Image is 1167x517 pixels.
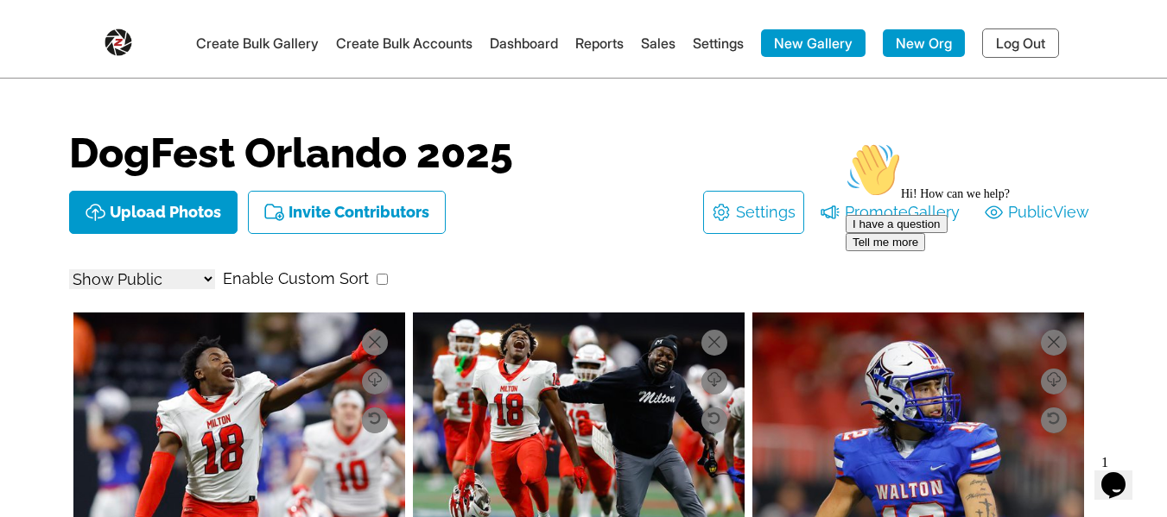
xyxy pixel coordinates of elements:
a: Reports [575,35,624,52]
iframe: chat widget [1094,448,1150,500]
a: Create Bulk Accounts [336,35,473,52]
span: Hi! How can we help? [7,52,171,65]
img: Snapphound Logo [105,22,132,56]
a: Create Bulk Gallery [196,35,319,52]
a: New Gallery [761,29,866,57]
iframe: chat widget [839,136,1150,439]
a: Settings [693,35,744,52]
button: Upload Photos [69,191,238,234]
a: New Org [883,29,965,57]
a: Settings [736,199,796,226]
button: I have a question [7,79,109,98]
p: Invite Contributors [289,204,429,222]
img: :wave: [7,7,62,62]
a: Download [362,369,388,394]
button: Tell me more [7,98,86,116]
p: Upload Photos [110,204,221,222]
a: Dashboard [490,35,558,52]
div: 👋Hi! How can we help?I have a questionTell me more [7,7,318,116]
button: Invite Contributors [248,191,446,234]
li: Promote [812,191,968,234]
h1: DogFest Orlando 2025 [69,132,1098,173]
a: Download [701,369,727,394]
a: Log Out [982,28,1059,58]
a: Sales [641,35,675,52]
label: Enable Custom Sort [223,265,369,293]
